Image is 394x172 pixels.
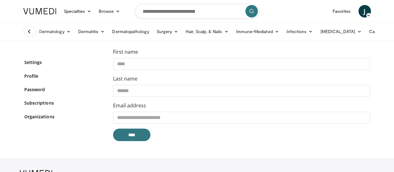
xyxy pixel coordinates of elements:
a: Profile [24,73,104,79]
a: Infections [283,25,317,38]
a: Password [24,86,104,93]
a: Dermatopathology [108,25,153,38]
a: Browse [95,5,124,17]
a: Favorites [329,5,355,17]
a: J [358,5,371,17]
img: VuMedi Logo [23,8,56,14]
a: Organizations [24,113,104,120]
label: Email address [113,102,146,109]
label: Last name [113,75,137,82]
a: Surgery [153,25,182,38]
a: Dermatitis [74,25,109,38]
a: Cosmetic Dermatology [14,25,74,38]
a: Specialties [60,5,95,17]
a: Immune-Mediated [232,25,283,38]
a: [MEDICAL_DATA] [317,25,365,38]
label: First name [113,48,138,56]
a: Settings [24,59,104,66]
a: Hair, Scalp, & Nails [182,25,232,38]
input: Search topics, interventions [135,4,259,19]
a: Subscriptions [24,100,104,106]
